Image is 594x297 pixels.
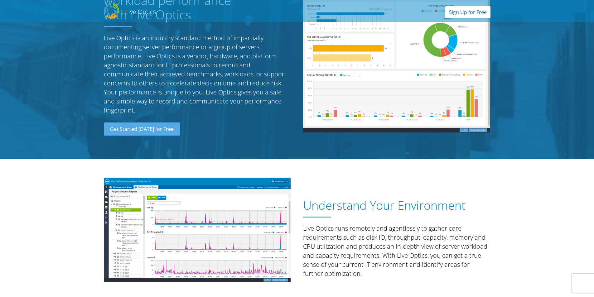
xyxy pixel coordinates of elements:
img: Understand Your Environment [104,178,291,282]
img: Dell Dpack [104,3,119,19]
h1: Understand Your Environment [303,199,487,212]
p: Live Optics is an industry standard method of impartially documenting server performance or a gro... [104,33,291,115]
a: Get Started [DATE] for Free [104,122,180,136]
h2: Live Optics [125,7,156,16]
p: Live Optics runs remotely and agentlessly to gather core requirements such as disk IO, throughput... [303,224,490,278]
a: Sign Up for Free [445,6,490,18]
